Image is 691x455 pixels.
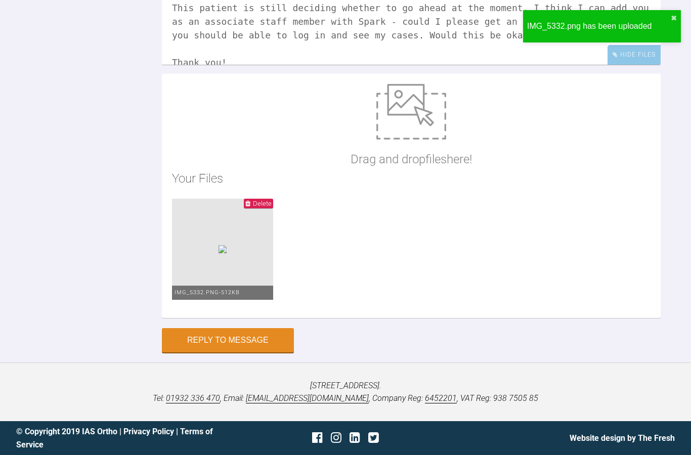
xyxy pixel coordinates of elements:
[219,245,227,253] img: fe23bd56-6f0c-4fe6-b40e-09cde26e29ed
[123,427,174,436] a: Privacy Policy
[172,169,651,188] h2: Your Files
[608,45,661,65] div: Hide Files
[351,150,472,169] p: Drag and drop files here!
[527,20,671,33] div: IMG_5332.png has been uploaded
[162,328,294,352] button: Reply to Message
[671,14,677,22] button: close
[16,379,675,405] p: [STREET_ADDRESS]. Tel: , Email: , Company Reg: , VAT Reg: 938 7505 85
[16,425,236,451] div: © Copyright 2019 IAS Ortho | |
[570,433,675,443] a: Website design by The Fresh
[175,289,240,296] span: IMG_5332.png - 512KB
[16,427,213,449] a: Terms of Service
[253,200,272,207] span: Delete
